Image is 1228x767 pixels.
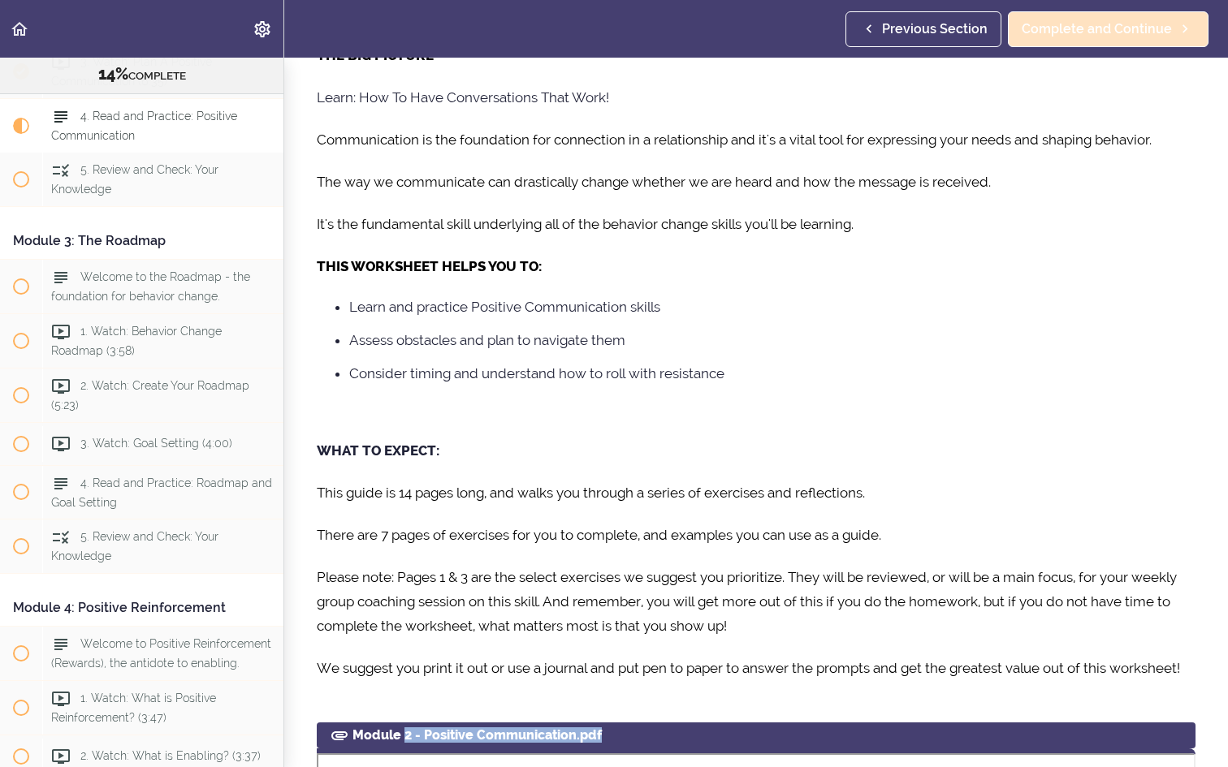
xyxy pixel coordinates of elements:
li: Learn and practice Positive Communication skills [349,296,1196,317]
a: Previous Section [845,11,1001,47]
strong: THIS WORKSHEET HELPS YOU TO: [317,258,542,274]
span: This guide is 14 pages long, and walks you through a series of exercises and reflections. [317,485,865,501]
span: 5. Review and Check: Your Knowledge [51,531,218,562]
span: Communication is the foundation for connection in a relationship and it's a vital tool for expres... [317,131,1152,148]
p: Learn: How To Have Conversations That Work! [317,85,1196,110]
a: Complete and Continue [1008,11,1209,47]
span: There are 7 pages of exercises for you to complete, and examples you can use as a guide. [317,527,881,543]
div: Module 2 - Positive Communication.pdf [317,722,1196,748]
span: 5. Review and Check: Your Knowledge [51,163,218,195]
span: Welcome to the Roadmap - the foundation for behavior change. [51,270,250,302]
span: Complete and Continue [1022,19,1172,39]
span: 2. Watch: What is Enabling? (3:37) [80,750,261,763]
span: 4. Read and Practice: Roadmap and Goal Setting [51,476,272,508]
span: 14% [98,64,128,84]
span: We suggest you print it out or use a journal and put pen to paper to answer the prompts and get t... [317,660,1180,676]
span: Please note: Pages 1 & 3 are the select exercises we suggest you prioritize. They will be reviewe... [317,569,1177,634]
li: Assess obstacles and plan to navigate them [349,330,1196,351]
svg: Back to course curriculum [10,19,29,39]
span: 4. Read and Practice: Positive Communication [51,110,237,141]
span: 2. Watch: Create Your Roadmap (5:23) [51,379,249,411]
div: COMPLETE [20,64,263,85]
li: Consider timing and understand how to roll with resistance [349,363,1196,384]
span: Previous Section [882,19,988,39]
span: Welcome to Positive Reinforcement (Rewards), the antidote to enabling. [51,638,271,670]
strong: WHAT TO EXPECT: [317,442,439,459]
span: The way we communicate can drastically change whether we are heard and how the message is received. [317,174,991,190]
span: 1. Watch: What is Positive Reinforcement? (3:47) [51,692,216,724]
span: 3. Watch: Goal Setting (4:00) [80,437,232,450]
span: It's the fundamental skill underlying all of the behavior change skills you'll be learning. [317,216,854,232]
svg: Settings Menu [253,19,272,39]
span: 1. Watch: Behavior Change Roadmap (3:58) [51,325,222,356]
